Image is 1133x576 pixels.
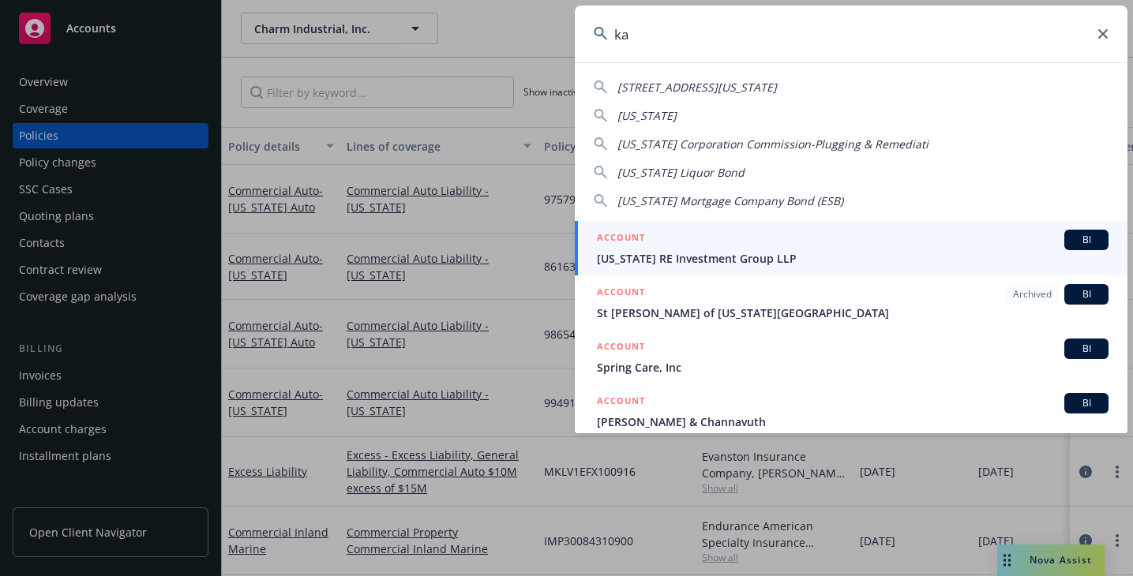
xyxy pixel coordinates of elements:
[617,137,929,151] span: [US_STATE] Corporation Commission-Plugging & Remediati
[617,165,745,180] span: [US_STATE] Liquor Bond
[597,230,645,249] h5: ACCOUNT
[597,250,1109,267] span: [US_STATE] RE Investment Group LLP
[617,108,677,123] span: [US_STATE]
[1013,287,1052,301] span: Archived
[575,275,1127,330] a: ACCOUNTArchivedBISt [PERSON_NAME] of [US_STATE][GEOGRAPHIC_DATA]
[597,359,1109,376] span: Spring Care, Inc
[575,6,1127,62] input: Search...
[1071,396,1102,410] span: BI
[575,221,1127,275] a: ACCOUNTBI[US_STATE] RE Investment Group LLP
[1071,287,1102,301] span: BI
[617,80,777,95] span: [STREET_ADDRESS][US_STATE]
[575,384,1127,439] a: ACCOUNTBI[PERSON_NAME] & Channavuth
[1071,233,1102,247] span: BI
[597,413,1109,430] span: [PERSON_NAME] & Channavuth
[597,305,1109,321] span: St [PERSON_NAME] of [US_STATE][GEOGRAPHIC_DATA]
[575,330,1127,384] a: ACCOUNTBISpring Care, Inc
[597,393,645,412] h5: ACCOUNT
[597,338,645,357] h5: ACCOUNT
[617,193,843,208] span: [US_STATE] Mortgage Company Bond (ESB)
[1071,342,1102,356] span: BI
[597,284,645,303] h5: ACCOUNT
